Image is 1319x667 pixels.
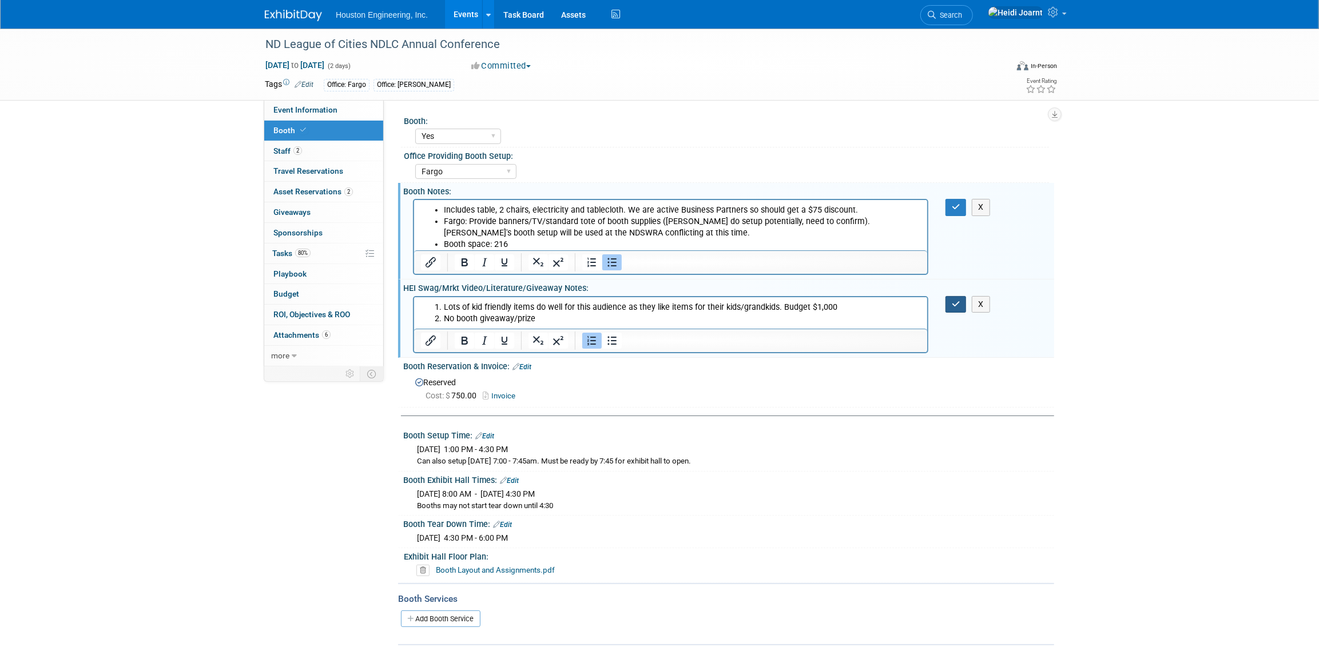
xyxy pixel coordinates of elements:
[403,427,1054,442] div: Booth Setup Time:
[920,5,973,25] a: Search
[417,445,508,454] span: [DATE] 1:00 PM - 4:30 PM
[529,254,548,270] button: Subscript
[403,183,1054,197] div: Booth Notes:
[1017,61,1028,70] img: Format-Inperson.png
[264,223,383,243] a: Sponsorships
[322,330,331,339] span: 6
[412,374,1046,402] div: Reserved
[483,392,521,400] a: Invoice
[417,501,1046,512] div: Booths may not start tear down until 4:30
[493,521,512,529] a: Edit
[265,60,325,70] span: [DATE] [DATE]
[273,105,337,114] span: Event Information
[264,141,383,161] a: Staff2
[271,351,289,360] span: more
[264,121,383,141] a: Booth
[403,516,1054,530] div: Booth Tear Down Time:
[495,254,514,270] button: Underline
[475,333,494,349] button: Italic
[273,166,343,175] span: Travel Reservations
[264,305,383,325] a: ROI, Objectives & ROO
[421,254,440,270] button: Insert/edit link
[273,146,302,155] span: Staff
[403,472,1054,486] div: Booth Exhibit Hall Times:
[417,489,535,498] span: [DATE] 8:00 AM - [DATE] 4:30 PM
[273,126,308,135] span: Booth
[403,279,1054,294] div: HEI Swag/Mrkt Video/Literature/Giveaway Notes:
[417,533,508,542] span: [DATE] 4:30 PM - 6:00 PM
[374,79,454,91] div: Office: [PERSON_NAME]
[273,289,299,298] span: Budget
[1030,62,1057,70] div: In-Person
[360,366,384,381] td: Toggle Event Tabs
[512,363,531,371] a: Edit
[988,6,1043,19] img: Heidi Joarnt
[273,187,353,196] span: Asset Reservations
[602,254,622,270] button: Bullet list
[273,330,331,340] span: Attachments
[264,264,383,284] a: Playbook
[289,61,300,70] span: to
[414,297,927,329] iframe: Rich Text Area
[939,59,1057,77] div: Event Format
[264,100,383,120] a: Event Information
[414,200,927,250] iframe: Rich Text Area
[273,310,350,319] span: ROI, Objectives & ROO
[936,11,962,19] span: Search
[273,269,307,278] span: Playbook
[300,127,306,133] i: Booth reservation complete
[467,60,535,72] button: Committed
[455,254,474,270] button: Bold
[404,147,1049,162] div: Office Providing Booth Setup:
[426,391,451,400] span: Cost: $
[261,34,990,55] div: ND League of Cities NDLC Annual Conference
[475,432,494,440] a: Edit
[529,333,548,349] button: Subscript
[401,610,480,627] a: Add Booth Service
[1026,78,1056,84] div: Event Rating
[273,207,311,217] span: Giveaways
[265,78,313,91] td: Tags
[549,333,568,349] button: Superscript
[265,10,322,21] img: ExhibitDay
[327,62,351,70] span: (2 days)
[495,333,514,349] button: Underline
[500,477,519,485] a: Edit
[455,333,474,349] button: Bold
[475,254,494,270] button: Italic
[273,228,323,237] span: Sponsorships
[398,593,1054,605] div: Booth Services
[272,249,311,258] span: Tasks
[417,456,1046,467] div: Can also setup [DATE] 7:00 - 7:45am. Must be ready by 7:45 for exhibit hall to open.
[403,358,1054,373] div: Booth Reservation & Invoice:
[324,79,370,91] div: Office: Fargo
[602,333,622,349] button: Bullet list
[972,296,990,313] button: X
[416,566,434,574] a: Delete attachment?
[582,333,602,349] button: Numbered list
[264,243,383,263] a: Tasks80%
[264,161,383,181] a: Travel Reservations
[972,199,990,215] button: X
[426,391,481,400] span: 750.00
[340,366,360,381] td: Personalize Event Tab Strip
[582,254,602,270] button: Numbered list
[264,346,383,366] a: more
[336,10,428,19] span: Houston Engineering, Inc.
[295,249,311,257] span: 80%
[404,548,1049,562] div: Exhibit Hall Floor Plan:
[436,565,555,574] a: Booth Layout and Assignments.pdf
[264,325,383,345] a: Attachments6
[295,81,313,89] a: Edit
[549,254,568,270] button: Superscript
[264,284,383,304] a: Budget
[344,187,353,196] span: 2
[404,113,1049,127] div: Booth:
